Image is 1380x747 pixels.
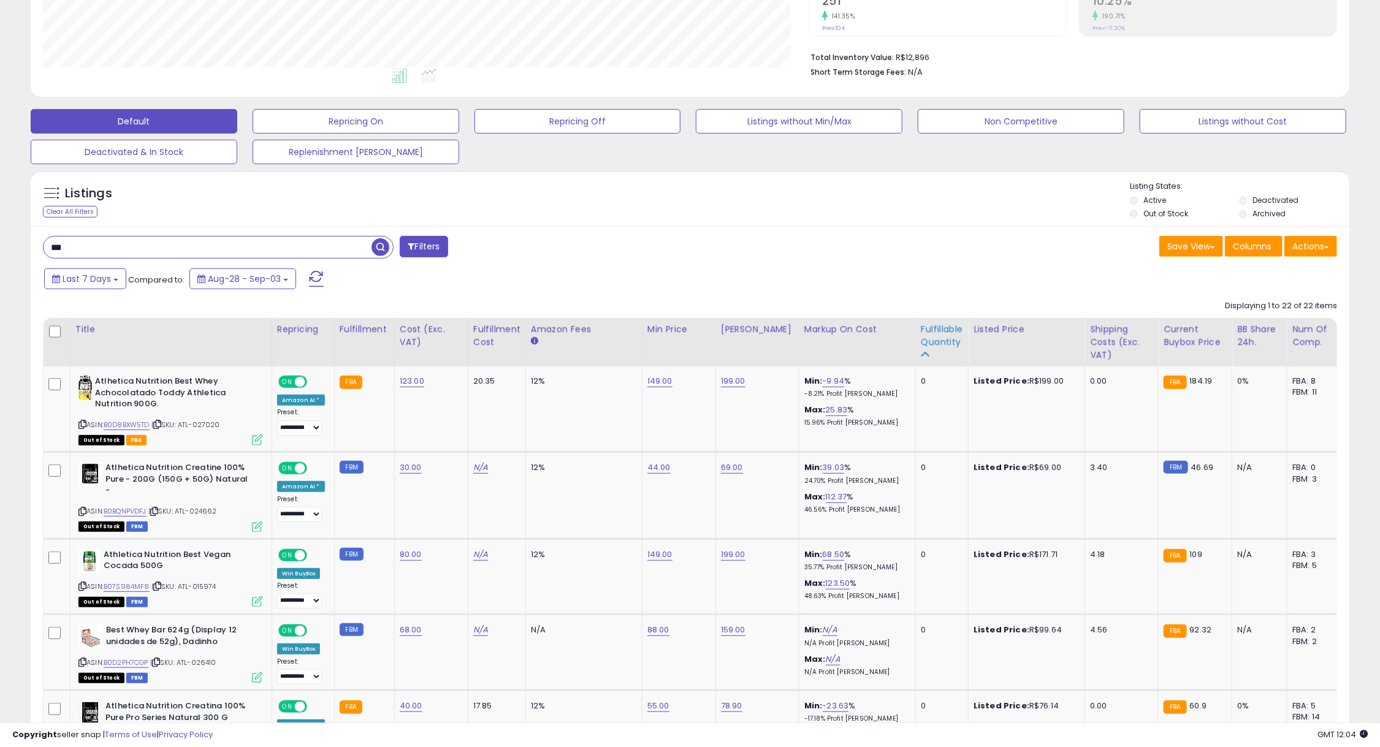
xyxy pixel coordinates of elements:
[918,109,1124,134] button: Non Competitive
[78,521,124,532] span: All listings that are currently out of stock and unavailable for purchase on Amazon
[400,624,422,636] a: 68.00
[823,624,837,636] a: N/A
[340,323,389,336] div: Fulfillment
[826,653,841,665] a: N/A
[804,592,906,601] p: 48.63% Profit [PERSON_NAME]
[280,550,295,560] span: ON
[799,318,915,366] th: The percentage added to the cost of goods (COGS) that forms the calculator for Min & Max prices.
[12,729,57,740] strong: Copyright
[804,548,823,560] b: Min:
[78,597,124,607] span: All listings that are currently out of stock and unavailable for purchase on Amazon
[150,658,216,667] span: | SKU: ATL-026410
[105,729,157,740] a: Terms of Use
[804,462,906,485] div: %
[921,462,959,473] div: 0
[804,563,906,572] p: 35.77% Profit [PERSON_NAME]
[106,624,255,650] b: Best Whey Bar 624g (Display 12 unidades de 52g), Dadinho
[277,568,321,579] div: Win BuyBox
[43,206,97,218] div: Clear All Filters
[647,323,711,336] div: Min Price
[63,273,111,285] span: Last 7 Days
[340,376,362,389] small: FBA
[340,461,364,474] small: FBM
[340,700,362,714] small: FBA
[1292,376,1333,387] div: FBA: 8
[78,700,102,725] img: 41kFUhp1HXL._SL40_.jpg
[531,462,633,473] div: 12%
[804,700,823,711] b: Min:
[974,461,1029,473] b: Listed Price:
[1090,700,1149,711] div: 0.00
[12,729,213,741] div: seller snap | |
[159,729,213,740] a: Privacy Policy
[253,140,459,164] button: Replenishment [PERSON_NAME]
[1237,624,1278,635] div: N/A
[1292,549,1333,560] div: FBA: 3
[1225,300,1337,312] div: Displaying 1 to 22 of 22 items
[647,700,669,712] a: 55.00
[921,323,963,349] div: Fulfillable Quantity
[823,375,845,387] a: -9.94
[44,268,126,289] button: Last 7 Days
[400,700,422,712] a: 40.00
[1140,109,1346,134] button: Listings without Cost
[804,404,826,415] b: Max:
[1164,323,1227,349] div: Current Buybox Price
[1225,236,1283,257] button: Columns
[105,700,254,726] b: Atlhetica Nutrition Creatina 100% Pure Pro Series Natural 300 G
[1292,624,1333,635] div: FBA: 2
[104,420,150,430] a: B0D8BXW5TD
[104,549,253,575] b: Athletica Nutrition Best Vegan Cocada 500G
[804,668,906,677] p: N/A Profit [PERSON_NAME]
[647,624,669,636] a: 88.00
[1090,376,1149,387] div: 0.00
[104,506,147,517] a: B0BQNPVDFJ
[1233,240,1271,252] span: Columns
[400,461,422,474] a: 30.00
[1237,323,1282,349] div: BB Share 24h.
[1317,729,1368,740] span: 2025-09-12 12:04 GMT
[473,548,488,561] a: N/A
[400,548,422,561] a: 80.00
[1164,624,1186,638] small: FBA
[277,643,321,654] div: Win BuyBox
[828,12,855,21] small: 141.35%
[647,375,673,387] a: 149.00
[531,700,633,711] div: 12%
[908,66,923,78] span: N/A
[305,377,325,387] span: OFF
[473,376,516,387] div: 20.35
[1190,700,1207,711] span: 60.9
[277,582,325,609] div: Preset:
[974,462,1075,473] div: R$69.00
[696,109,902,134] button: Listings without Min/Max
[78,624,103,649] img: 414icZKWQ5L._SL40_.jpg
[804,376,906,398] div: %
[1237,700,1278,711] div: 0%
[1237,549,1278,560] div: N/A
[1143,195,1166,205] label: Active
[148,506,217,516] span: | SKU: ATL-024662
[151,582,216,591] span: | SKU: ATL-015974
[1090,624,1149,635] div: 4.56
[531,624,633,635] div: N/A
[1292,700,1333,711] div: FBA: 5
[78,376,92,400] img: 41xTseiGwoL._SL40_.jpg
[721,624,745,636] a: 159.00
[721,323,794,336] div: [PERSON_NAME]
[1092,25,1125,32] small: Prev: -11.30%
[1130,181,1349,192] p: Listing States:
[305,550,325,560] span: OFF
[305,626,325,636] span: OFF
[921,624,959,635] div: 0
[78,435,124,446] span: All listings that are currently out of stock and unavailable for purchase on Amazon
[647,548,673,561] a: 149.00
[277,658,325,685] div: Preset:
[340,623,364,636] small: FBM
[126,435,147,446] span: FBA
[1191,461,1214,473] span: 46.69
[128,274,185,286] span: Compared to:
[78,462,102,487] img: 41YPCZFsuLL._SL40_.jpg
[1292,636,1333,647] div: FBM: 2
[280,702,295,712] span: ON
